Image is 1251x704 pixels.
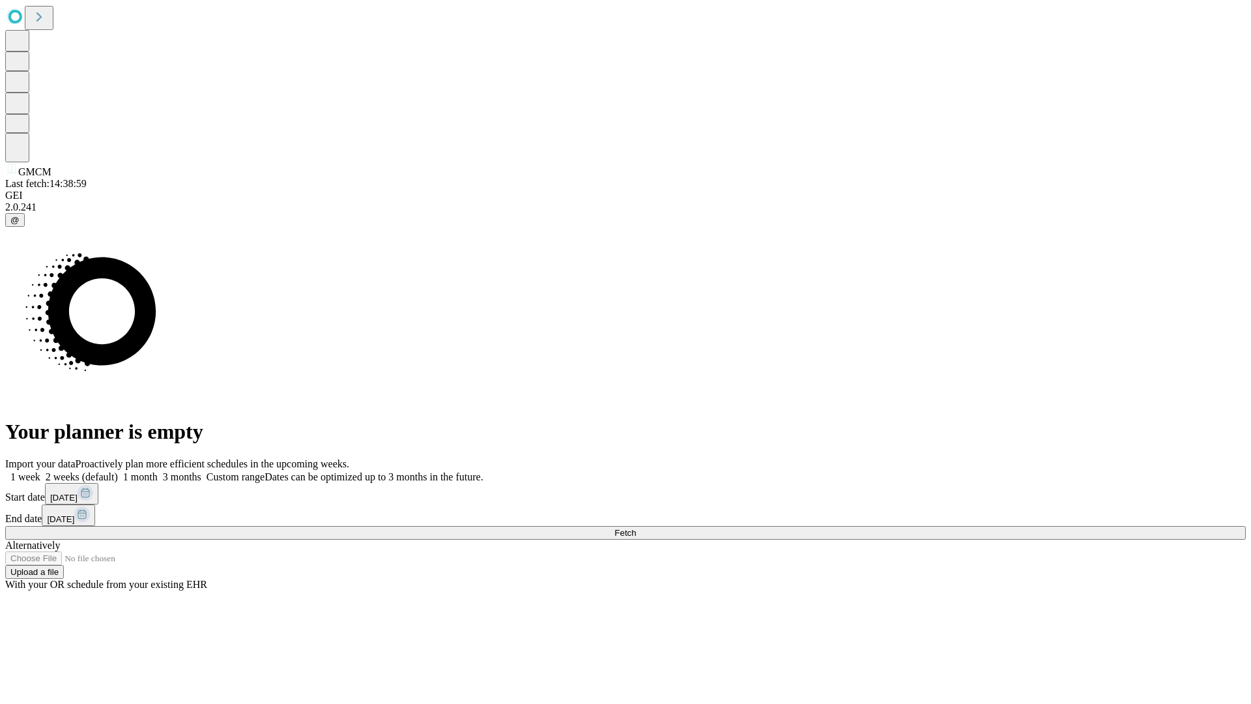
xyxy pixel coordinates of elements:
[5,483,1246,505] div: Start date
[163,471,201,482] span: 3 months
[5,458,76,469] span: Import your data
[265,471,483,482] span: Dates can be optimized up to 3 months in the future.
[207,471,265,482] span: Custom range
[76,458,349,469] span: Proactively plan more efficient schedules in the upcoming weeks.
[5,565,64,579] button: Upload a file
[46,471,118,482] span: 2 weeks (default)
[5,178,87,189] span: Last fetch: 14:38:59
[5,505,1246,526] div: End date
[5,420,1246,444] h1: Your planner is empty
[5,201,1246,213] div: 2.0.241
[45,483,98,505] button: [DATE]
[5,526,1246,540] button: Fetch
[5,190,1246,201] div: GEI
[10,471,40,482] span: 1 week
[5,579,207,590] span: With your OR schedule from your existing EHR
[5,540,60,551] span: Alternatively
[5,213,25,227] button: @
[10,215,20,225] span: @
[47,514,74,524] span: [DATE]
[42,505,95,526] button: [DATE]
[18,166,51,177] span: GMCM
[50,493,78,503] span: [DATE]
[614,528,636,538] span: Fetch
[123,471,158,482] span: 1 month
